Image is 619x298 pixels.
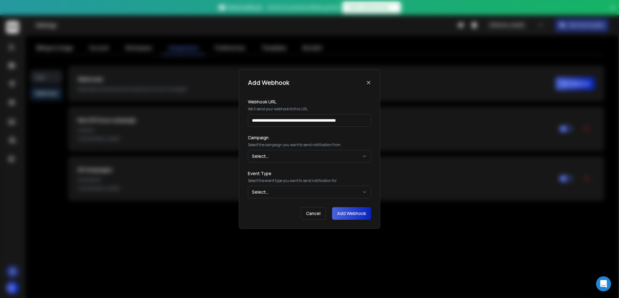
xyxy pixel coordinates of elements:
[248,178,371,183] p: Select the event type you want to send notification for
[248,142,371,147] p: Select the campaign you want to send notification from
[248,78,289,87] h1: Add Webhook
[248,135,371,140] label: Campaign
[248,100,371,104] label: Webhook URL
[332,207,371,220] button: Add Webhook
[248,150,371,163] button: Select...
[248,107,371,112] p: We’ll send your webhook to this URL
[248,171,371,176] label: Event Type
[301,207,326,220] button: Cancel
[248,186,371,198] button: Select...
[596,276,611,291] div: Open Intercom Messenger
